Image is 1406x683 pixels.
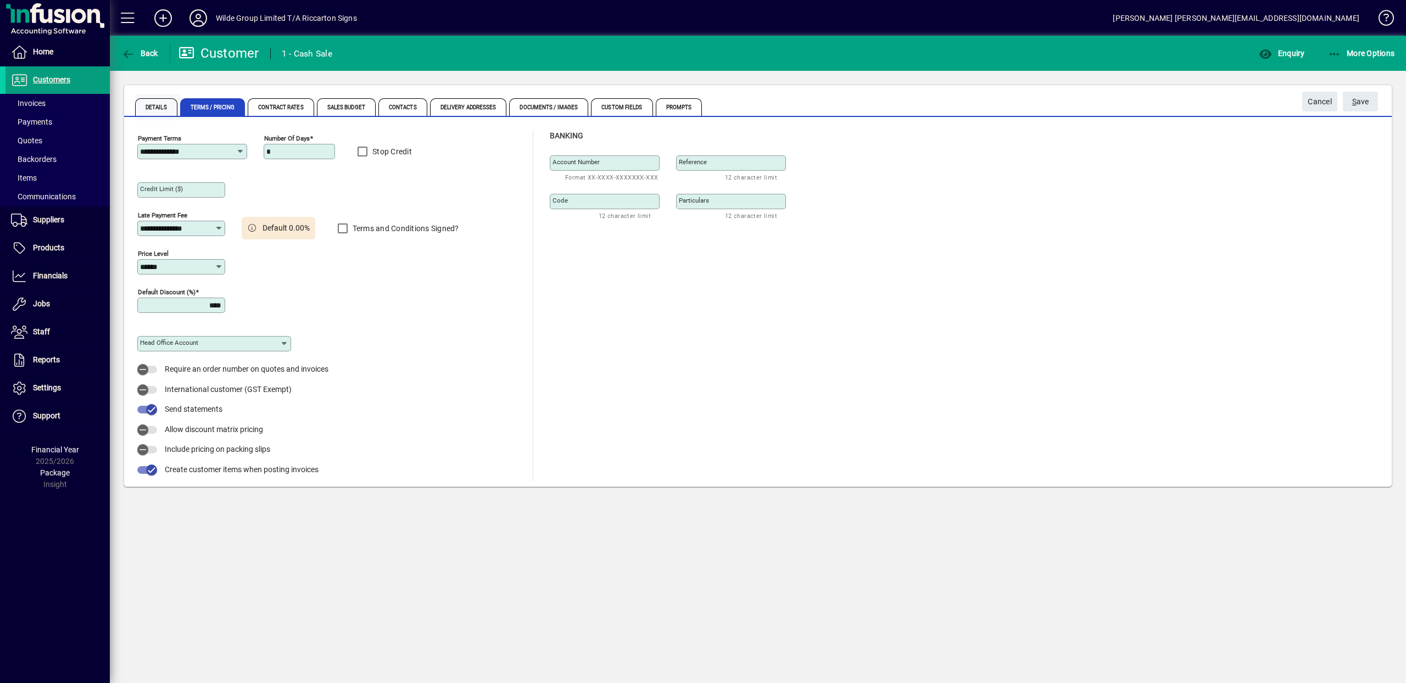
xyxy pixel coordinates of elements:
a: Reports [5,346,110,374]
span: Quotes [11,136,42,145]
span: Cancel [1308,93,1332,111]
span: Suppliers [33,215,64,224]
mat-hint: 12 character limit [725,171,777,183]
a: Settings [5,374,110,402]
span: Allow discount matrix pricing [165,425,263,434]
div: [PERSON_NAME] [PERSON_NAME][EMAIL_ADDRESS][DOMAIN_NAME] [1113,9,1359,27]
span: Backorders [11,155,57,164]
a: Quotes [5,131,110,150]
span: Prompts [656,98,702,116]
span: International customer (GST Exempt) [165,385,292,394]
a: Knowledge Base [1370,2,1392,38]
span: Delivery Addresses [430,98,507,116]
mat-label: Account number [553,158,600,166]
span: Reports [33,355,60,364]
a: Invoices [5,94,110,113]
div: Customer [178,44,259,62]
mat-hint: 12 character limit [725,209,777,222]
span: Terms / Pricing [180,98,246,116]
span: Customers [33,75,70,84]
span: More Options [1328,49,1395,58]
mat-label: Particulars [679,197,709,204]
button: Back [119,43,161,63]
span: Custom Fields [591,98,652,116]
span: Sales Budget [317,98,376,116]
span: Items [11,173,37,182]
button: Enquiry [1256,43,1307,63]
span: ave [1352,93,1369,111]
span: Include pricing on packing slips [165,445,270,454]
span: Communications [11,192,76,201]
a: Backorders [5,150,110,169]
button: Cancel [1302,92,1337,111]
mat-label: Head Office Account [140,339,198,346]
div: Wilde Group Limited T/A Riccarton Signs [216,9,357,27]
span: Banking [550,131,583,140]
span: Home [33,47,53,56]
mat-label: Number of days [264,135,310,142]
mat-label: Payment Terms [138,135,181,142]
span: Payments [11,117,52,126]
button: Save [1343,92,1378,111]
span: S [1352,97,1357,106]
div: 1 - Cash Sale [282,45,332,63]
span: Contacts [378,98,427,116]
span: Products [33,243,64,252]
a: Items [5,169,110,187]
mat-label: Credit Limit ($) [140,185,183,193]
span: Enquiry [1259,49,1304,58]
button: Profile [181,8,216,28]
span: Create customer items when posting invoices [165,465,319,474]
span: Details [135,98,177,116]
span: Jobs [33,299,50,308]
a: Financials [5,262,110,290]
span: Send statements [165,405,222,413]
a: Staff [5,318,110,346]
app-page-header-button: Back [110,43,170,63]
label: Stop Credit [370,146,412,157]
a: Products [5,234,110,262]
span: Back [121,49,158,58]
span: Financial Year [31,445,79,454]
a: Payments [5,113,110,131]
mat-label: Reference [679,158,707,166]
button: More Options [1325,43,1398,63]
mat-label: Default Discount (%) [138,288,196,296]
a: Communications [5,187,110,206]
span: Require an order number on quotes and invoices [165,365,328,373]
span: Contract Rates [248,98,314,116]
span: Staff [33,327,50,336]
mat-hint: 12 character limit [599,209,651,222]
button: Add [146,8,181,28]
mat-label: Late Payment Fee [138,211,187,219]
span: Support [33,411,60,420]
mat-label: Price Level [138,250,169,257]
label: Terms and Conditions Signed? [350,223,459,234]
span: Package [40,468,70,477]
a: Home [5,38,110,66]
span: Default 0.00% [263,222,310,234]
a: Support [5,402,110,430]
mat-label: Code [553,197,568,204]
a: Suppliers [5,206,110,234]
span: Documents / Images [509,98,588,116]
mat-hint: Format XX-XXXX-XXXXXXX-XXX [565,171,658,183]
span: Financials [33,271,68,280]
span: Settings [33,383,61,392]
a: Jobs [5,290,110,318]
span: Invoices [11,99,46,108]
